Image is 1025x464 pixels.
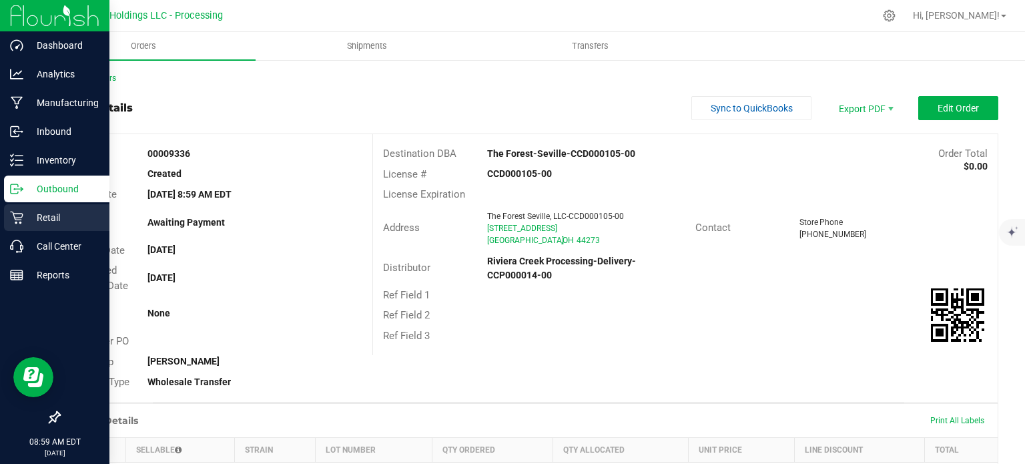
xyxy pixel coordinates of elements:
span: , [561,236,563,245]
p: Outbound [23,181,103,197]
inline-svg: Inbound [10,125,23,138]
th: Lot Number [315,437,432,462]
inline-svg: Reports [10,268,23,282]
span: Address [383,222,420,234]
th: Qty Ordered [432,437,553,462]
span: Transfers [554,40,627,52]
th: Line Discount [794,437,924,462]
span: Ref Field 3 [383,330,430,342]
inline-svg: Inventory [10,154,23,167]
p: Retail [23,210,103,226]
strong: None [147,308,170,318]
inline-svg: Retail [10,211,23,224]
span: [GEOGRAPHIC_DATA] [487,236,564,245]
strong: CCD000105-00 [487,168,552,179]
th: Strain [235,437,315,462]
a: Shipments [256,32,479,60]
inline-svg: Manufacturing [10,96,23,109]
inline-svg: Outbound [10,182,23,196]
span: License # [383,168,426,180]
inline-svg: Analytics [10,67,23,81]
iframe: Resource center [13,357,53,397]
p: Dashboard [23,37,103,53]
th: Total [924,437,998,462]
span: [PHONE_NUMBER] [799,230,866,239]
th: Qty Allocated [553,437,689,462]
button: Edit Order [918,96,998,120]
strong: Wholesale Transfer [147,377,231,387]
span: Ref Field 1 [383,289,430,301]
strong: Riviera Creek Processing-Delivery-CCP000014-00 [487,256,636,280]
strong: Created [147,168,182,179]
span: The Forest Seville, LLC-CCD000105-00 [487,212,624,221]
span: OH [563,236,574,245]
span: Store [799,218,818,227]
div: Manage settings [881,9,898,22]
inline-svg: Call Center [10,240,23,253]
strong: [DATE] [147,244,176,255]
span: Hi, [PERSON_NAME]! [913,10,1000,21]
qrcode: 00009336 [931,288,984,342]
span: Edit Order [938,103,979,113]
span: Phone [819,218,843,227]
a: Transfers [479,32,703,60]
th: Sellable [126,437,235,462]
span: Destination DBA [383,148,456,160]
strong: [DATE] [147,272,176,283]
strong: $0.00 [964,161,988,172]
span: Sync to QuickBooks [711,103,793,113]
span: Contact [695,222,731,234]
span: Orders [113,40,174,52]
p: Inbound [23,124,103,140]
p: Inventory [23,152,103,168]
p: Manufacturing [23,95,103,111]
span: [STREET_ADDRESS] [487,224,557,233]
span: 44273 [577,236,600,245]
th: Unit Price [689,437,794,462]
p: Call Center [23,238,103,254]
strong: 00009336 [147,148,190,159]
span: Ref Field 2 [383,309,430,321]
span: Distributor [383,262,430,274]
span: Print All Labels [930,416,984,425]
strong: [PERSON_NAME] [147,356,220,367]
a: Orders [32,32,256,60]
span: License Expiration [383,188,465,200]
button: Sync to QuickBooks [691,96,811,120]
strong: The Forest-Seville-CCD000105-00 [487,148,635,159]
li: Export PDF [825,96,905,120]
strong: [DATE] 8:59 AM EDT [147,189,232,200]
strong: Awaiting Payment [147,217,225,228]
p: Reports [23,267,103,283]
span: Shipments [329,40,405,52]
p: [DATE] [6,448,103,458]
p: 08:59 AM EDT [6,436,103,448]
img: Scan me! [931,288,984,342]
p: Analytics [23,66,103,82]
span: Order Total [938,148,988,160]
span: Riviera Creek Holdings LLC - Processing [49,10,223,21]
inline-svg: Dashboard [10,39,23,52]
